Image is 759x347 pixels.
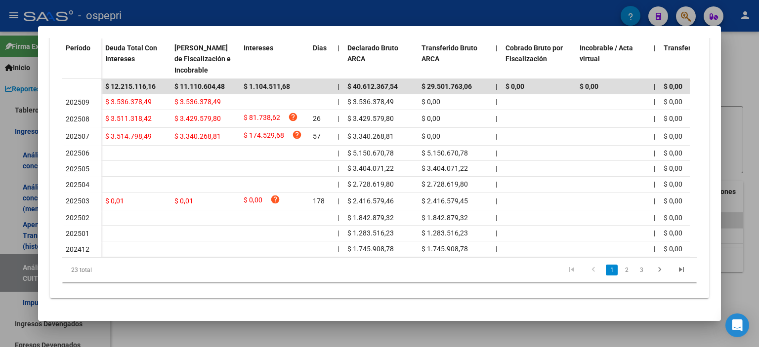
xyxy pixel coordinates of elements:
span: $ 0,00 [580,82,598,90]
span: $ 0,00 [422,132,440,140]
datatable-header-cell: Intereses [240,38,309,81]
datatable-header-cell: | [334,38,343,81]
datatable-header-cell: Período [62,38,101,79]
span: $ 3.514.798,49 [105,132,152,140]
span: 202505 [66,165,89,173]
span: | [496,229,497,237]
span: | [654,214,655,222]
a: 3 [635,265,647,275]
span: $ 0,00 [664,115,682,122]
i: help [288,112,298,122]
span: 57 [313,132,321,140]
span: [PERSON_NAME] de Fiscalización e Incobrable [174,44,231,75]
div: 23 total [62,258,187,282]
span: $ 3.404.071,22 [347,164,394,172]
span: $ 0,00 [664,98,682,106]
span: $ 0,00 [664,180,682,188]
datatable-header-cell: Dias [309,38,334,81]
span: | [654,149,655,157]
span: | [496,245,497,253]
span: $ 0,00 [422,98,440,106]
span: $ 0,00 [506,82,524,90]
span: 202508 [66,115,89,123]
datatable-header-cell: Declarado Bruto ARCA [343,38,418,81]
span: | [337,164,339,172]
span: $ 0,00 [664,82,682,90]
datatable-header-cell: Incobrable / Acta virtual [576,38,650,81]
datatable-header-cell: Transferido De Más [660,38,734,81]
span: | [496,115,497,122]
a: go to next page [650,265,669,275]
span: Transferido De Más [664,44,725,52]
span: $ 0,00 [664,229,682,237]
span: | [496,98,497,106]
span: $ 1.283.516,23 [422,229,468,237]
span: | [337,214,339,222]
a: 2 [621,265,632,275]
span: $ 0,01 [105,197,124,205]
span: | [496,82,498,90]
span: $ 174.529,68 [244,130,284,143]
span: $ 0,00 [664,164,682,172]
span: $ 3.536.378,49 [105,98,152,106]
span: $ 1.842.879,32 [347,214,394,222]
span: | [337,229,339,237]
span: 202507 [66,132,89,140]
span: | [654,44,656,52]
span: 202506 [66,149,89,157]
span: Deuda Total Con Intereses [105,44,157,63]
span: | [337,44,339,52]
li: page 1 [604,262,619,278]
span: | [337,245,339,253]
span: $ 3.429.579,80 [347,115,394,122]
span: $ 0,00 [664,197,682,205]
span: | [337,180,339,188]
span: $ 0,00 [244,194,262,208]
span: 178 [313,197,325,205]
span: $ 1.745.908,78 [347,245,394,253]
span: Cobrado Bruto por Fiscalización [506,44,563,63]
a: go to last page [672,265,691,275]
span: $ 3.340.268,81 [174,132,221,140]
span: | [654,164,655,172]
span: $ 1.283.516,23 [347,229,394,237]
span: $ 3.536.378,49 [347,98,394,106]
span: 202502 [66,214,89,222]
span: $ 2.416.579,45 [422,197,468,205]
span: | [654,229,655,237]
a: go to previous page [584,265,603,275]
span: | [496,132,497,140]
span: 202504 [66,181,89,189]
span: | [337,98,339,106]
span: Período [66,44,90,52]
span: | [496,197,497,205]
span: $ 2.728.619,80 [422,180,468,188]
span: | [654,197,655,205]
span: $ 2.728.619,80 [347,180,394,188]
span: | [337,132,339,140]
li: page 3 [634,262,649,278]
datatable-header-cell: Deuda Bruta Neto de Fiscalización e Incobrable [170,38,240,81]
span: | [337,82,339,90]
span: Dias [313,44,327,52]
a: go to first page [562,265,581,275]
span: | [337,149,339,157]
span: | [337,115,339,122]
span: | [654,82,656,90]
datatable-header-cell: Transferido Bruto ARCA [418,38,492,81]
span: $ 3.429.579,80 [174,115,221,122]
datatable-header-cell: | [492,38,502,81]
div: Open Intercom Messenger [725,313,749,337]
span: $ 0,00 [664,214,682,222]
span: | [337,197,339,205]
span: Transferido Bruto ARCA [422,44,477,63]
a: 1 [606,265,618,275]
span: 26 [313,115,321,122]
span: | [654,98,655,106]
span: $ 5.150.670,78 [347,149,394,157]
span: $ 1.842.879,32 [422,214,468,222]
datatable-header-cell: Deuda Total Con Intereses [101,38,170,81]
span: 202503 [66,197,89,205]
datatable-header-cell: Cobrado Bruto por Fiscalización [502,38,576,81]
span: $ 40.612.367,54 [347,82,398,90]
